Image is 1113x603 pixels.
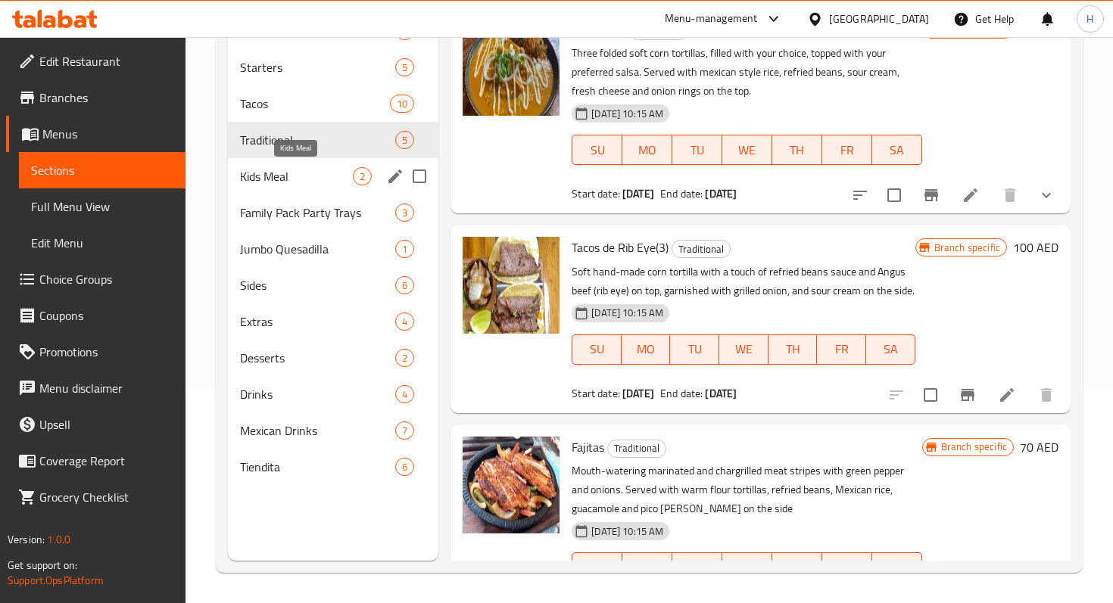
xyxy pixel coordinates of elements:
div: Jumbo Quesadilla1 [228,231,438,267]
span: Version: [8,530,45,549]
div: Kids Meal2edit [228,158,438,194]
div: Starters5 [228,49,438,85]
span: [DATE] 10:15 AM [585,524,669,539]
h6: 74 AED [1020,19,1058,40]
button: WE [719,334,768,365]
span: Drinks [240,385,395,403]
span: Menu disclaimer [39,379,173,397]
div: items [395,240,414,258]
span: Start date: [572,384,620,403]
a: Upsell [6,406,185,443]
button: SU [572,334,622,365]
div: items [395,385,414,403]
span: Starters [240,58,395,76]
img: Enchiladas [463,19,560,116]
div: Tacos10 [228,85,438,122]
span: MO [628,557,666,579]
b: [DATE] [705,184,737,204]
span: Jumbo Quesadilla [240,240,395,258]
div: [GEOGRAPHIC_DATA] [829,11,929,27]
span: Edit Menu [31,234,173,252]
span: TU [678,557,716,579]
span: 6 [396,278,413,293]
span: 2 [354,169,371,184]
div: items [395,131,414,149]
span: WE [728,139,766,161]
span: SA [878,557,916,579]
span: MO [628,338,665,360]
div: Drinks4 [228,376,438,412]
div: items [390,95,414,113]
span: H [1086,11,1093,27]
a: Coupons [6,297,185,334]
span: Coverage Report [39,452,173,470]
span: 2 [396,351,413,365]
div: Sides6 [228,267,438,303]
a: Promotions [6,334,185,370]
div: Tiendita6 [228,449,438,485]
button: delete [992,177,1028,213]
span: FR [823,338,860,360]
span: Mexican Drinks [240,421,395,440]
span: Select to update [915,379,946,411]
div: items [395,204,414,222]
span: TH [778,557,816,579]
span: FR [828,139,866,161]
p: Three folded soft corn tortillas, filled with your choice, topped with your preferred salsa. Serv... [572,44,921,101]
div: items [395,312,414,331]
div: Mexican Drinks7 [228,412,438,449]
span: Desserts [240,349,395,367]
div: items [395,276,414,294]
div: Extras4 [228,303,438,340]
span: Extras [240,312,395,331]
span: Traditional [608,440,666,457]
span: SA [872,338,909,360]
span: Edit Restaurant [39,52,173,70]
span: End date: [660,384,703,403]
p: Soft hand-made corn tortilla with a touch of refried beans sauce and Angus beef (rib eye) on top,... [572,263,915,300]
b: [DATE] [622,384,654,403]
p: Mouth-watering marinated and chargrilled meat stripes with green pepper and onions. Served with w... [572,462,921,518]
span: SA [878,139,916,161]
button: WE [722,135,772,165]
b: [DATE] [622,184,654,204]
img: Fajitas [463,437,560,533]
a: Edit Restaurant [6,43,185,79]
span: Tacos [240,95,390,113]
div: Tiendita [240,458,395,476]
a: Support.OpsPlatform [8,570,104,590]
div: items [395,458,414,476]
button: sort-choices [842,177,878,213]
span: TU [676,338,713,360]
div: Traditional5 [228,122,438,158]
b: [DATE] [705,384,737,403]
h6: 100 AED [1013,237,1058,258]
button: TU [670,334,719,365]
div: items [353,167,372,185]
a: Edit menu item [998,386,1016,404]
button: MO [622,552,672,583]
button: SA [872,135,922,165]
button: delete [1028,377,1065,413]
span: WE [725,338,762,360]
span: TH [778,139,816,161]
span: TU [678,139,716,161]
button: SU [572,135,622,165]
div: items [395,349,414,367]
button: TH [772,135,822,165]
div: Desserts2 [228,340,438,376]
span: 7 [396,424,413,438]
span: Fajitas [572,436,604,458]
span: Traditional [672,241,730,258]
span: 10 [391,97,413,111]
button: TH [768,334,818,365]
button: FR [817,334,866,365]
span: Tacos de Rib Eye(3) [572,236,669,259]
a: Edit Menu [19,225,185,261]
a: Edit menu item [962,186,980,204]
